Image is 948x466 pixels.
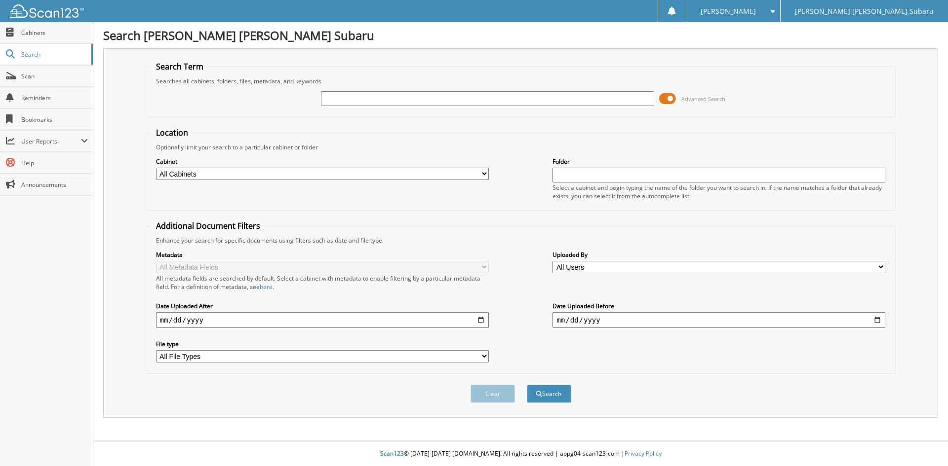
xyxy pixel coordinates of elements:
span: Cabinets [21,29,88,37]
legend: Location [151,127,193,138]
input: start [156,312,489,328]
a: Privacy Policy [625,449,662,458]
legend: Search Term [151,61,208,72]
span: Advanced Search [681,95,725,103]
a: here [260,283,273,291]
label: Cabinet [156,157,489,166]
label: Folder [553,157,885,166]
button: Clear [471,385,515,403]
label: Date Uploaded After [156,302,489,310]
span: User Reports [21,137,81,145]
label: Metadata [156,251,489,259]
label: Uploaded By [553,251,885,259]
span: Reminders [21,94,88,102]
input: end [553,312,885,328]
span: [PERSON_NAME] [701,8,756,14]
button: Search [527,385,571,403]
div: Enhance your search for specific documents using filters such as date and file type. [151,236,891,245]
div: © [DATE]-[DATE] [DOMAIN_NAME]. All rights reserved | appg04-scan123-com | [93,442,948,466]
span: Search [21,50,86,59]
span: Scan123 [380,449,404,458]
iframe: Chat Widget [899,419,948,466]
label: File type [156,340,489,348]
div: Searches all cabinets, folders, files, metadata, and keywords [151,77,891,85]
h1: Search [PERSON_NAME] [PERSON_NAME] Subaru [103,27,938,43]
span: Help [21,159,88,167]
label: Date Uploaded Before [553,302,885,310]
img: scan123-logo-white.svg [10,4,84,18]
div: All metadata fields are searched by default. Select a cabinet with metadata to enable filtering b... [156,274,489,291]
span: [PERSON_NAME] [PERSON_NAME] Subaru [795,8,934,14]
span: Bookmarks [21,115,88,124]
div: Select a cabinet and begin typing the name of the folder you want to search in. If the name match... [553,183,885,200]
div: Optionally limit your search to a particular cabinet or folder [151,143,891,151]
legend: Additional Document Filters [151,220,265,231]
span: Scan [21,72,88,80]
span: Announcements [21,180,88,189]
